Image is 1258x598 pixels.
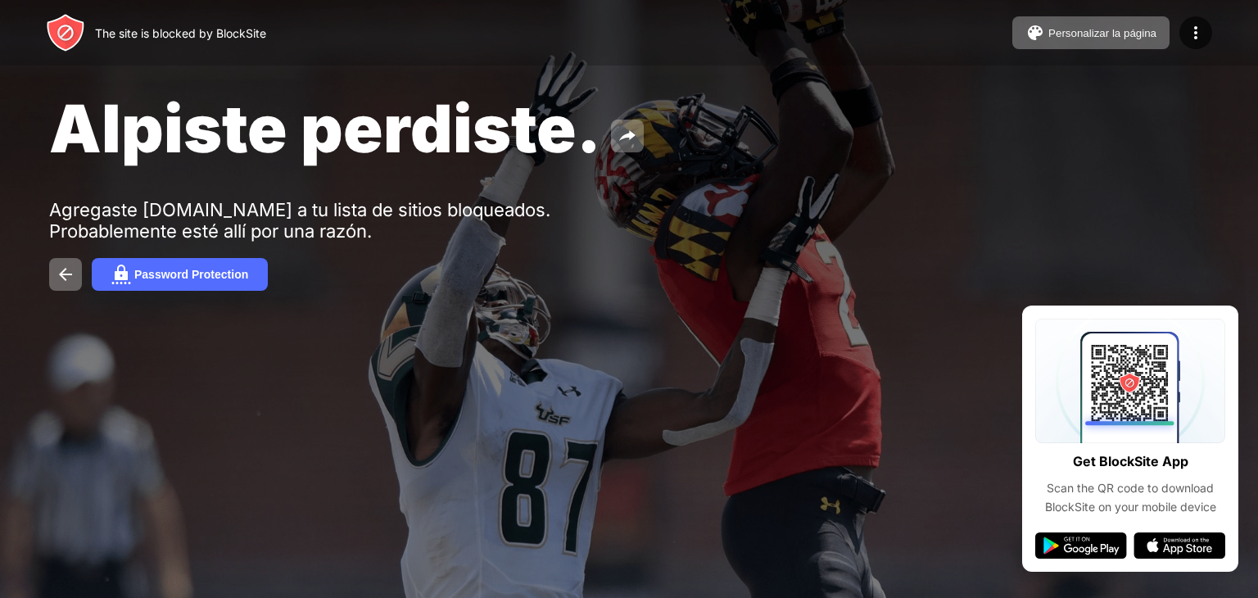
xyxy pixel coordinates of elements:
[1025,23,1045,43] img: pallet.svg
[1012,16,1170,49] button: Personalizar la página
[1035,479,1225,516] div: Scan the QR code to download BlockSite on your mobile device
[1073,450,1188,473] div: Get BlockSite App
[1035,319,1225,443] img: qrcode.svg
[1048,27,1156,39] div: Personalizar la página
[95,26,266,40] div: The site is blocked by BlockSite
[618,126,637,146] img: share.svg
[49,199,555,242] div: Agregaste [DOMAIN_NAME] a tu lista de sitios bloqueados. Probablemente esté allí por una razón.
[111,265,131,284] img: password.svg
[56,265,75,284] img: back.svg
[134,268,248,281] div: Password Protection
[49,88,601,168] span: Alpiste perdiste.
[1035,532,1127,559] img: google-play.svg
[46,13,85,52] img: header-logo.svg
[1134,532,1225,559] img: app-store.svg
[1186,23,1206,43] img: menu-icon.svg
[92,258,268,291] button: Password Protection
